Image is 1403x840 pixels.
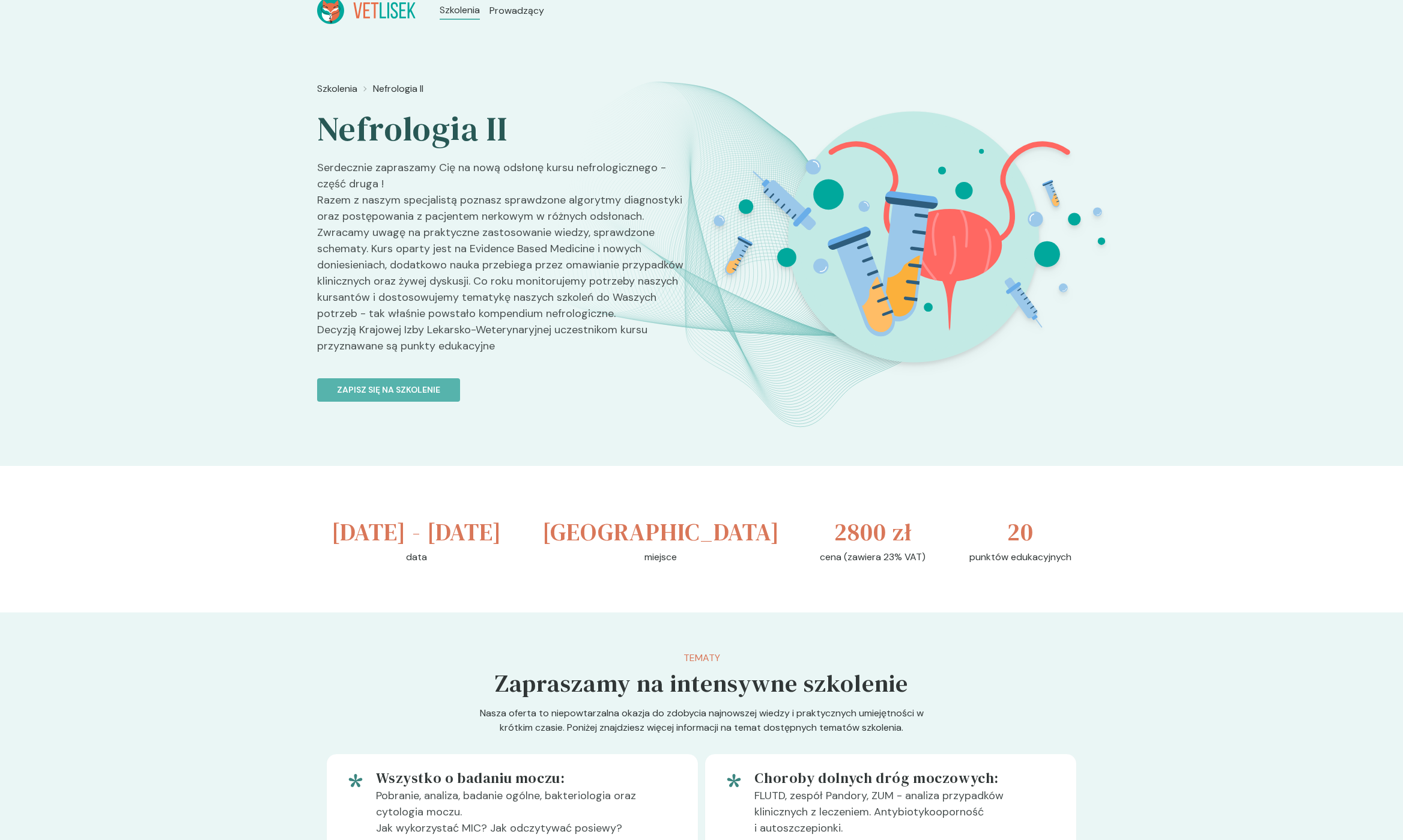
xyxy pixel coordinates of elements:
[969,550,1071,564] p: punktów edukacyjnych
[440,3,480,17] a: Szkolenia
[317,364,692,402] a: Zapisz się na szkolenie
[495,665,908,701] h5: Zapraszamy na intensywne szkolenie
[700,77,1127,397] img: ZpgBUB5LeNNTxPrU_Uro_BT.svg
[317,82,357,96] a: Szkolenia
[376,769,679,788] h5: Wszystko o badaniu moczu:
[332,514,502,550] h3: [DATE] - [DATE]
[406,550,427,564] p: data
[489,4,544,18] a: Prowadzący
[495,651,908,665] p: Tematy
[754,769,1057,788] h5: Choroby dolnych dróg moczowych:
[820,550,926,564] p: cena (zawiera 23% VAT)
[644,550,677,564] p: miejsce
[337,384,440,396] p: Zapisz się na szkolenie
[317,160,692,364] p: Serdecznie zapraszamy Cię na nową odsłonę kursu nefrologicznego - część druga ! Razem z naszym sp...
[373,82,423,96] a: Nefrologia II
[317,108,692,150] h2: Nefrologia II
[471,706,932,754] p: Nasza oferta to niepowtarzalna okazja do zdobycia najnowszej wiedzy i praktycznych umiejętności w...
[317,378,460,402] button: Zapisz się na szkolenie
[542,514,780,550] h3: [GEOGRAPHIC_DATA]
